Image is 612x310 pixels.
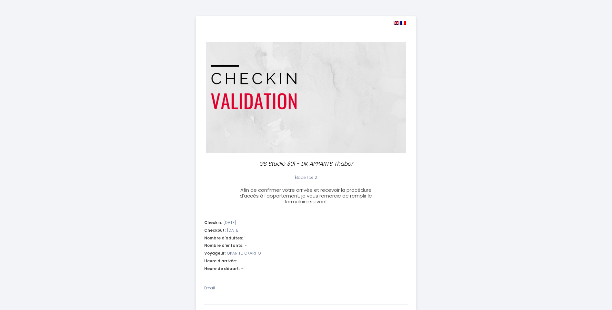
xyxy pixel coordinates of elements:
img: en.png [394,21,399,25]
span: Checkin: [204,220,222,226]
span: OKARITO OKARITO [227,250,261,257]
img: fr.png [400,21,406,25]
span: Afin de confirmer votre arrivée et recevoir la procédure d'accès à l'appartement, je vous remerci... [240,187,372,205]
span: Nombre d'enfants: [204,243,243,249]
span: 1 [245,235,246,241]
span: Voyageur: [204,250,226,257]
span: Nombre d'adultes: [204,235,243,241]
p: GS Studio 301 - LIK APPARTS Thabor [237,160,375,168]
span: Heure d'arrivée: [204,258,237,264]
span: - [245,243,247,249]
span: - [238,258,240,264]
span: Étape 1 de 2 [295,175,317,180]
span: - [241,266,243,272]
label: Email [204,285,215,291]
span: [DATE] [224,220,236,226]
span: Heure de départ: [204,266,240,272]
span: [DATE] [227,228,239,234]
span: Checkout: [204,228,226,234]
